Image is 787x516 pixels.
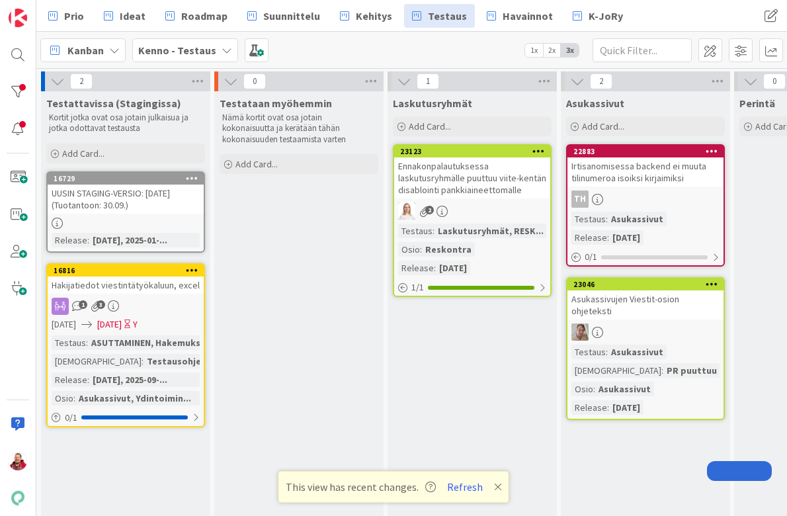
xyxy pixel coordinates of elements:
span: : [593,382,595,396]
div: UUSIN STAGING-VERSIO: [DATE] (Tuotantoon: 30.09.) [48,185,204,214]
span: Testataan myöhemmin [220,97,332,110]
a: Havainnot [479,4,561,28]
div: 22883Irtisanomisessa backend ei muuta tilinumeroa isoiksi kirjaimiksi [567,146,724,187]
button: Refresh [442,478,487,495]
a: 16816Hakijatiedot viestintätyökaluun, excel[DATE][DATE]YTestaus:ASUTTAMINEN, Hakemukset[DEMOGRAPH... [46,263,205,427]
span: Laskutusryhmät [393,97,472,110]
span: [DATE] [52,318,76,331]
span: : [420,242,422,257]
span: This view has recent changes. [286,479,436,495]
div: Release [571,230,607,245]
img: Visit kanbanzone.com [9,9,27,27]
div: Testaus [52,335,86,350]
span: Testattavissa (Stagingissa) [46,97,181,110]
span: : [73,391,75,406]
span: 2 [590,73,612,89]
div: Release [571,400,607,415]
span: 3 [97,300,105,309]
span: Kanban [67,42,104,58]
div: SL [567,323,724,341]
div: Irtisanomisessa backend ei muuta tilinumeroa isoiksi kirjaimiksi [567,157,724,187]
p: Kortit jotka ovat osa jotain julkaisua ja jotka odottavat testausta [49,112,202,134]
span: 2 [425,206,434,214]
span: 0 [763,73,786,89]
span: 1 [417,73,439,89]
div: 22883 [573,147,724,156]
div: Asukassivut [608,212,667,226]
div: Laskutusryhmät, RESK... [435,224,547,238]
span: Testaus [428,8,467,24]
div: Osio [571,382,593,396]
div: Hakijatiedot viestintätyökaluun, excel [48,277,204,294]
a: 23123Ennakonpalautuksessa laskutusryhmälle puuttuu viite-kentän disablointi pankkiaineettomalleSL... [393,144,552,297]
div: 0/1 [48,409,204,426]
span: Add Card... [582,120,624,132]
div: Testausohjeet... [144,354,222,368]
div: 16729 [54,174,204,183]
a: Testaus [404,4,475,28]
div: [DATE] [609,230,643,245]
div: Ennakonpalautuksessa laskutusryhmälle puuttuu viite-kentän disablointi pankkiaineettomalle [394,157,550,198]
span: Kehitys [356,8,392,24]
span: Add Card... [62,148,104,159]
span: : [433,224,435,238]
span: : [607,230,609,245]
div: ASUTTAMINEN, Hakemukset [88,335,214,350]
input: Quick Filter... [593,38,692,62]
span: : [661,363,663,378]
span: 0 / 1 [65,411,77,425]
span: Add Card... [235,158,278,170]
span: Roadmap [181,8,228,24]
span: Suunnittelu [263,8,320,24]
div: Testaus [571,345,606,359]
span: : [606,345,608,359]
div: 16816 [54,266,204,275]
div: Asukassivut [608,345,667,359]
span: Prio [64,8,84,24]
div: Testaus [398,224,433,238]
div: TH [567,191,724,208]
div: Reskontra [422,242,475,257]
span: Asukassivut [566,97,624,110]
div: Y [133,318,138,331]
div: Testaus [571,212,606,226]
span: : [434,261,436,275]
div: Release [52,372,87,387]
div: 23123 [400,147,550,156]
div: 1/1 [394,279,550,296]
div: [DATE] [609,400,643,415]
div: [DATE], 2025-01-... [89,233,171,247]
div: Osio [398,242,420,257]
span: Add Card... [409,120,451,132]
div: [DEMOGRAPHIC_DATA] [571,363,661,378]
span: 2x [543,44,561,57]
span: : [606,212,608,226]
span: : [607,400,609,415]
img: SL [571,323,589,341]
span: 2 [70,73,93,89]
div: 23046 [567,279,724,290]
span: 3x [561,44,579,57]
span: : [87,233,89,247]
span: : [87,372,89,387]
span: 1x [525,44,543,57]
span: 0 [243,73,266,89]
a: Prio [40,4,92,28]
a: 23046Asukassivujen Viestit-osion ohjetekstiSLTestaus:Asukassivut[DEMOGRAPHIC_DATA]:PR puuttuuOsio... [566,277,725,420]
img: JS [9,452,27,470]
a: Suunnittelu [239,4,328,28]
p: Nämä kortit ovat osa jotain kokonaisuutta ja kerätään tähän kokonaisuuden testaamista varten [222,112,376,145]
span: Ideat [120,8,145,24]
div: SL [394,202,550,220]
div: Asukassivut, Ydintoimin... [75,391,194,406]
span: 1 [79,300,87,309]
div: 16729UUSIN STAGING-VERSIO: [DATE] (Tuotantoon: 30.09.) [48,173,204,214]
a: Kehitys [332,4,400,28]
div: [DATE], 2025-09-... [89,372,171,387]
span: : [142,354,144,368]
span: [DATE] [97,318,122,331]
a: 22883Irtisanomisessa backend ei muuta tilinumeroa isoiksi kirjaimiksiTHTestaus:AsukassivutRelease... [566,144,725,267]
span: Havainnot [503,8,553,24]
img: avatar [9,489,27,507]
div: 23046 [573,280,724,289]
